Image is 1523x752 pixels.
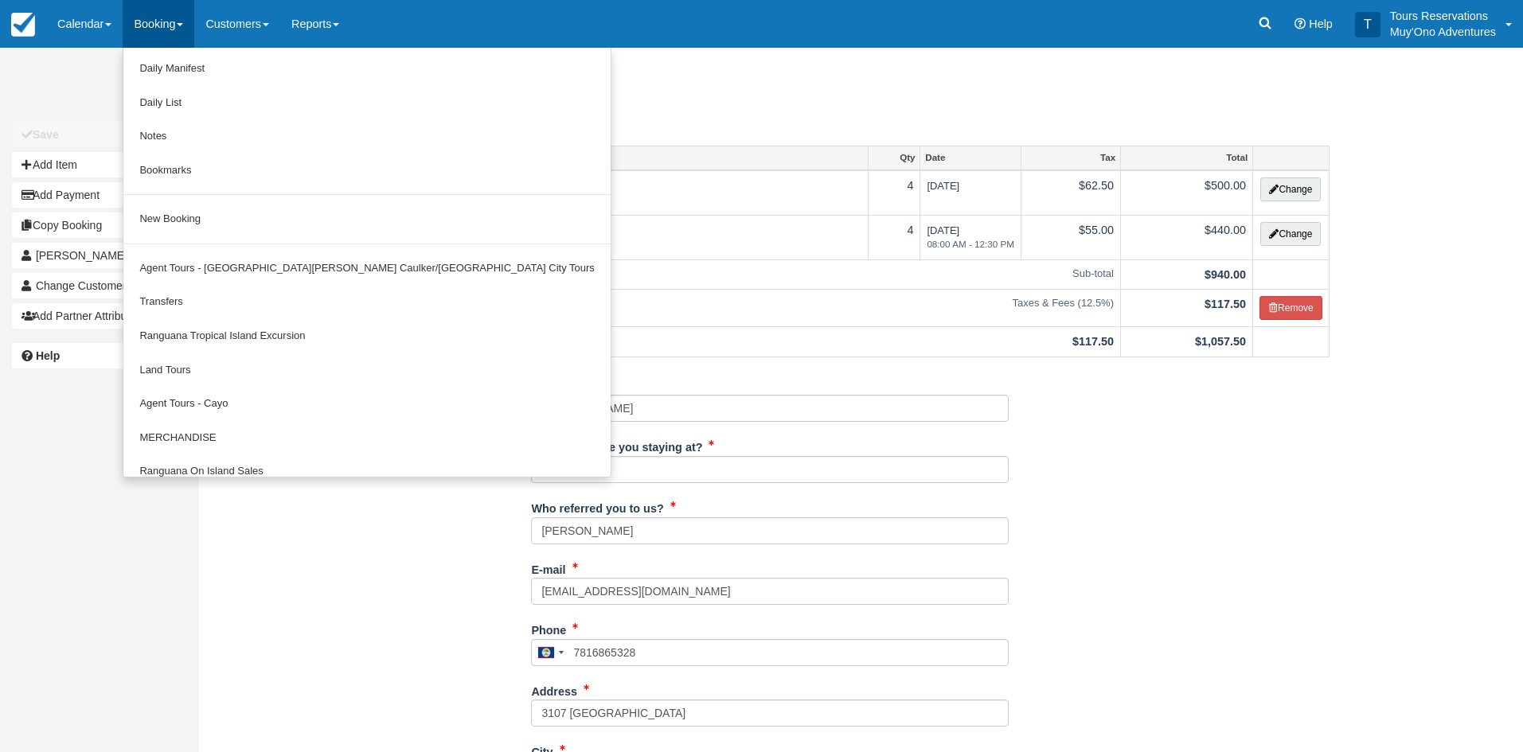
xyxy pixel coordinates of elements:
[1120,170,1252,216] td: $500.00
[1260,222,1321,246] button: Change
[1195,335,1246,348] strong: $1,057.50
[1072,335,1114,348] strong: $117.50
[1120,215,1252,259] td: $440.00
[1121,146,1252,169] a: Total
[123,421,610,455] a: MERCHANDISE
[531,495,663,517] label: Who referred you to us?
[12,343,187,368] a: Help
[12,303,187,329] button: Add Partner Attribution
[123,285,610,319] a: Transfers
[123,154,610,188] a: Bookmarks
[869,146,920,169] a: Qty
[532,640,568,665] div: Belize: +501
[373,170,868,216] td: Lobster and Conch [PERSON_NAME]
[123,387,610,421] a: Agent Tours - Cayo
[1355,12,1380,37] div: T
[123,454,610,489] a: Ranguana On Island Sales
[123,48,611,477] ul: Booking
[1390,8,1496,24] p: Tours Reservations
[123,353,610,388] a: Land Tours
[123,319,610,353] a: Ranguana Tropical Island Excursion
[1390,24,1496,40] p: Muy'Ono Adventures
[218,267,1114,282] em: Sub-total
[12,182,187,208] button: Add Payment
[11,13,35,37] img: checkfront-main-nav-mini-logo.png
[927,238,1014,251] em: 08:00 AM - 12:30 PM
[12,273,187,298] button: Change Customer Attribution
[927,180,959,192] span: [DATE]
[123,251,610,286] a: Agent Tours - [GEOGRAPHIC_DATA][PERSON_NAME] Caulker/[GEOGRAPHIC_DATA] City Tours
[123,202,610,236] a: New Booking
[1205,268,1246,281] strong: $940.00
[1260,177,1321,201] button: Change
[868,170,920,216] td: 4
[1205,298,1246,310] strong: $117.50
[1259,296,1322,320] button: Remove
[12,212,187,238] button: Copy Booking
[927,224,1014,251] span: [DATE]
[12,243,187,268] a: [PERSON_NAME] 1
[1021,215,1120,259] td: $55.00
[123,119,610,154] a: Notes
[218,296,1114,311] em: Taxes & Fees (12.5%)
[920,146,1021,169] a: Date
[36,349,60,362] b: Help
[373,215,868,259] td: AM - [GEOGRAPHIC_DATA] Dive or Snorkel
[1309,18,1333,30] span: Help
[211,64,1330,83] h1: [PERSON_NAME],
[531,617,566,639] label: Phone
[1021,146,1120,169] a: Tax
[36,249,127,262] span: [PERSON_NAME]
[123,52,610,86] a: Daily Manifest
[12,122,187,147] button: Save
[379,238,861,253] em: 4 @
[531,556,565,579] label: E-mail
[868,215,920,259] td: 4
[1295,18,1306,29] i: Help
[36,279,179,292] span: Change Customer Attribution
[531,678,577,700] label: Address
[373,146,867,169] a: Item
[123,86,610,120] a: Daily List
[379,193,861,208] em: 4 x 1 Day @
[33,128,59,141] b: Save
[12,152,187,177] button: Add Item
[1021,170,1120,216] td: $62.50
[531,434,702,456] label: What resort are you staying at?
